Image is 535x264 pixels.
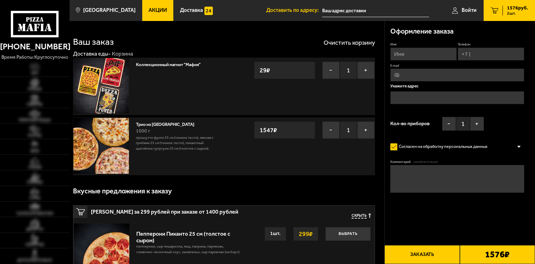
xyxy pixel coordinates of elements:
[73,188,172,195] h3: Вкусные предложения к заказу
[136,244,242,258] p: пепперони, сыр Моцарелла, мед, паприка, пармезан, сливочно-чесночный соус, халапеньо, сыр пармеза...
[390,121,429,126] span: Кол-во приборов
[470,117,484,131] button: +
[458,42,524,47] label: Телефон
[357,121,375,139] button: +
[322,4,429,17] input: Ваш адрес доставки
[390,84,524,88] p: Укажите адрес
[73,37,114,47] h1: Ваш заказ
[357,62,375,79] button: +
[462,8,477,13] span: Войти
[352,213,371,219] button: Скрыть
[390,141,493,152] label: Согласен на обработку персональных данных
[507,6,528,10] span: 1576 руб.
[91,206,272,215] span: [PERSON_NAME] за 299 рублей при заказе от 1400 рублей
[322,121,340,139] button: −
[352,213,367,219] span: Скрыть
[390,69,524,81] input: @
[485,250,509,259] b: 1576 ₽
[83,8,136,13] span: [GEOGRAPHIC_DATA]
[442,117,456,131] button: −
[413,159,438,164] span: (необязательно)
[265,227,286,241] div: 1 шт.
[390,42,457,47] label: Имя
[384,245,460,264] button: Заказать
[297,227,315,241] strong: 299 ₽
[322,62,340,79] button: −
[73,50,111,57] a: Доставка еды-
[136,60,206,67] a: Коллекционный магнит "Мафия"
[390,48,457,60] input: Имя
[180,8,203,13] span: Доставка
[390,63,524,68] label: E-mail
[149,8,167,13] span: Акции
[390,28,454,35] h3: Оформление заказа
[136,135,220,152] p: Прошутто Фунги 25 см (тонкое тесто), Мясная с грибами 25 см (тонкое тесто), Пикантный цыплёнок су...
[390,159,524,164] label: Комментарий
[204,7,213,15] img: 15daf4d41897b9f0e9f617042186c801.svg
[136,227,242,244] div: Пепперони Пиканто 25 см (толстое с сыром)
[456,117,470,131] span: 1
[258,123,279,137] strong: 1547 ₽
[325,227,371,241] button: Выбрать
[507,11,528,15] span: 2 шт.
[112,50,133,58] div: Корзина
[136,120,200,127] a: Трио из [GEOGRAPHIC_DATA]
[324,40,375,46] button: Очистить корзину
[266,8,322,13] span: Доставить по адресу:
[340,62,357,79] span: 1
[458,48,524,60] input: +7 (
[136,128,150,134] span: 1000 г
[258,64,272,77] strong: 29 ₽
[340,121,357,139] span: 1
